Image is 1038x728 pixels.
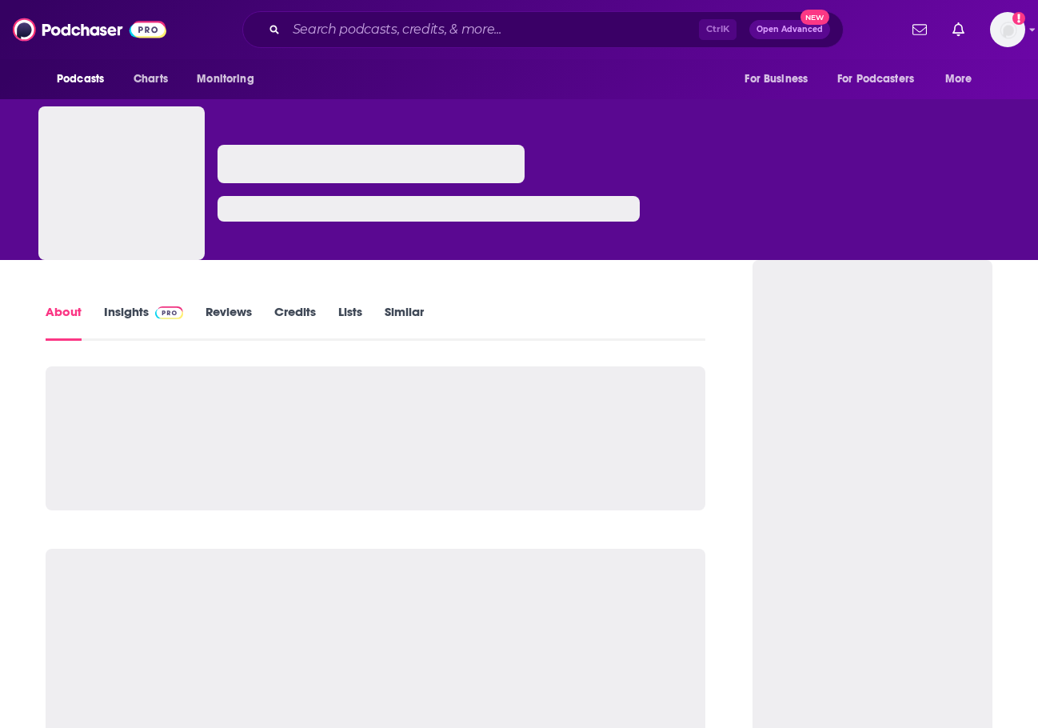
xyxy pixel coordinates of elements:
[155,306,183,319] img: Podchaser Pro
[800,10,829,25] span: New
[242,11,844,48] div: Search podcasts, credits, & more...
[733,64,828,94] button: open menu
[104,304,183,341] a: InsightsPodchaser Pro
[757,26,823,34] span: Open Advanced
[990,12,1025,47] span: Logged in as nicole.koremenos
[385,304,424,341] a: Similar
[837,68,914,90] span: For Podcasters
[286,17,699,42] input: Search podcasts, credits, & more...
[745,68,808,90] span: For Business
[906,16,933,43] a: Show notifications dropdown
[934,64,992,94] button: open menu
[13,14,166,45] img: Podchaser - Follow, Share and Rate Podcasts
[134,68,168,90] span: Charts
[274,304,316,341] a: Credits
[827,64,937,94] button: open menu
[990,12,1025,47] button: Show profile menu
[186,64,274,94] button: open menu
[946,16,971,43] a: Show notifications dropdown
[945,68,972,90] span: More
[1012,12,1025,25] svg: Add a profile image
[46,64,125,94] button: open menu
[206,304,252,341] a: Reviews
[990,12,1025,47] img: User Profile
[749,20,830,39] button: Open AdvancedNew
[197,68,254,90] span: Monitoring
[46,304,82,341] a: About
[57,68,104,90] span: Podcasts
[123,64,178,94] a: Charts
[699,19,737,40] span: Ctrl K
[338,304,362,341] a: Lists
